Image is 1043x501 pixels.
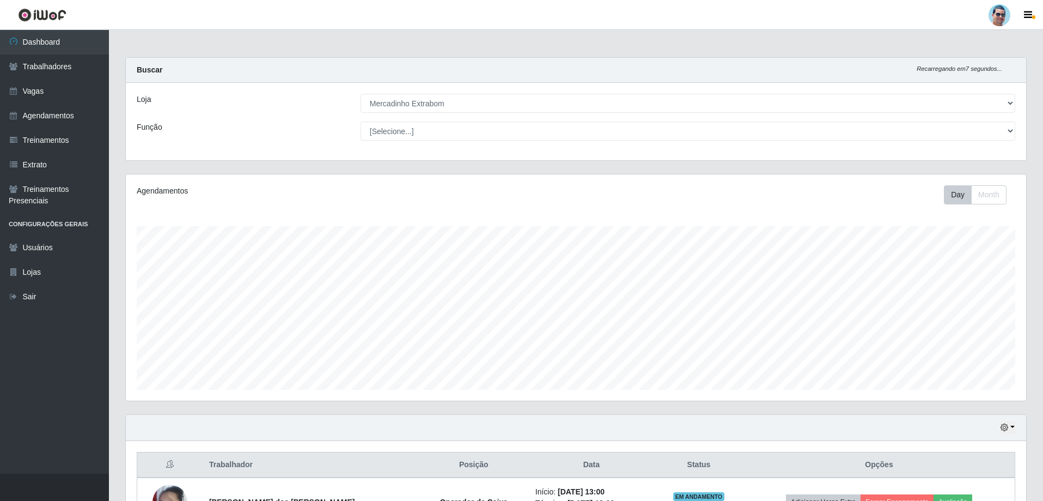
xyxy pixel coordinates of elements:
img: CoreUI Logo [18,8,66,22]
th: Status [654,452,743,478]
label: Função [137,122,162,133]
button: Day [944,185,972,204]
th: Data [529,452,654,478]
i: Recarregando em 7 segundos... [917,65,1002,72]
div: First group [944,185,1007,204]
th: Trabalhador [203,452,419,478]
strong: Buscar [137,65,162,74]
label: Loja [137,94,151,105]
time: [DATE] 13:00 [558,487,605,496]
th: Posição [419,452,529,478]
span: EM ANDAMENTO [673,492,725,501]
div: Toolbar with button groups [944,185,1015,204]
th: Opções [743,452,1015,478]
li: Início: [535,486,648,498]
button: Month [971,185,1007,204]
div: Agendamentos [137,185,493,197]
